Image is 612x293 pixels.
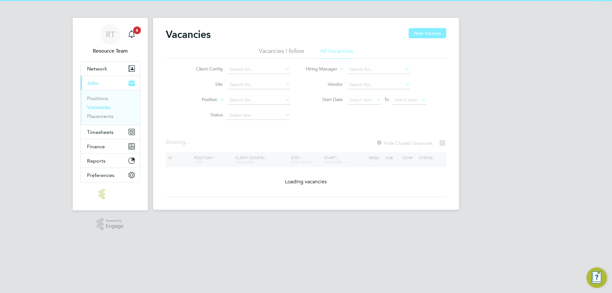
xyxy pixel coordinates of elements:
a: RTResource Team [80,24,140,55]
a: Placements [87,113,113,119]
a: Positions [87,95,108,101]
label: Vendor [306,81,343,87]
button: Finance [81,139,140,153]
span: Finance [87,143,105,150]
button: Jobs [81,76,140,90]
button: Engage Resource Center [586,267,607,288]
span: Preferences [87,172,114,178]
span: RT [106,30,115,39]
a: Vacancies [87,104,111,110]
a: Powered byEngage [97,218,124,230]
button: Reports [81,154,140,168]
li: All Vacancies [320,47,353,59]
button: Network [81,62,140,76]
button: Preferences [81,168,140,182]
div: Showing [166,139,191,146]
img: teamsupport-logo-retina.png [99,189,122,199]
span: Reports [87,158,106,164]
div: Jobs [81,90,140,125]
label: Hide Closed Vacancies [376,140,432,146]
label: Position [181,97,217,103]
a: 6 [125,24,138,45]
span: Timesheets [87,129,113,135]
input: Select one [227,111,290,120]
input: Search for... [347,80,410,89]
input: Search for... [227,80,290,89]
span: To [382,95,391,104]
span: Network [87,66,107,72]
label: Start Date [306,97,343,102]
button: New Vacancy [409,28,446,38]
span: Engage [106,223,124,229]
span: Powered by [106,218,124,223]
nav: Main navigation [73,18,148,210]
button: Timesheets [81,125,140,139]
span: Resource Team [80,47,140,55]
label: Status [186,112,223,118]
span: Select date [394,97,417,103]
label: Hiring Manager [301,66,337,72]
label: Site [186,81,223,87]
span: Jobs [87,80,98,86]
span: 6 [133,26,141,34]
label: Client Config [186,66,223,72]
li: Vacancies I follow [259,47,304,59]
a: Go to home page [80,189,140,199]
span: ... [186,139,189,145]
input: Search for... [227,65,290,74]
input: Search for... [227,96,290,105]
input: Search for... [347,65,410,74]
h2: Vacancies [166,28,211,41]
span: Select date [349,97,372,103]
